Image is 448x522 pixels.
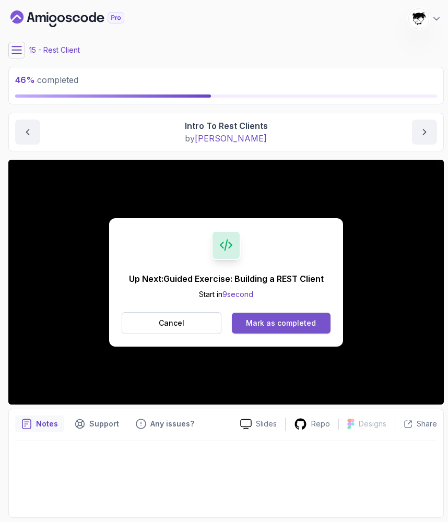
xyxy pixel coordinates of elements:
div: Mark as completed [246,318,316,328]
a: Slides [232,419,285,430]
iframe: 1 - Intro to REST Clients [8,160,444,405]
p: Start in [129,289,324,300]
button: notes button [15,416,64,432]
span: completed [15,75,78,85]
p: Notes [36,419,58,429]
p: Cancel [159,318,184,328]
p: 15 - Rest Client [29,45,80,55]
p: Any issues? [150,419,194,429]
button: previous content [15,120,40,145]
p: Designs [359,419,386,429]
a: Repo [286,418,338,431]
span: [PERSON_NAME] [195,133,267,144]
button: Cancel [122,312,221,334]
button: Feedback button [129,416,201,432]
button: next content [412,120,437,145]
p: by [185,132,268,145]
button: Share [395,419,437,429]
p: Intro To Rest Clients [185,120,268,132]
button: Mark as completed [232,313,331,334]
p: Support [89,419,119,429]
button: Support button [68,416,125,432]
span: 9 second [222,290,253,299]
p: Up Next: Guided Exercise: Building a REST Client [129,272,324,285]
p: Repo [311,419,330,429]
button: user profile image [408,8,442,29]
img: user profile image [409,9,429,29]
span: 46 % [15,75,35,85]
a: Dashboard [10,10,148,27]
p: Slides [256,419,277,429]
p: Share [417,419,437,429]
